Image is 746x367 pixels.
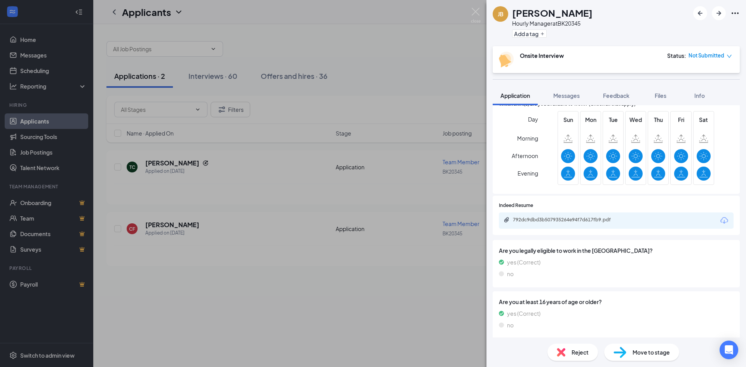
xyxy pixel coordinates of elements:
[512,30,547,38] button: PlusAdd a tag
[714,9,723,18] svg: ArrowRight
[712,6,726,20] button: ArrowRight
[720,341,738,359] div: Open Intercom Messenger
[518,166,538,180] span: Evening
[512,6,593,19] h1: [PERSON_NAME]
[629,115,643,124] span: Wed
[695,9,705,18] svg: ArrowLeftNew
[667,52,686,59] div: Status :
[520,52,564,59] b: Onsite Interview
[603,92,629,99] span: Feedback
[674,115,688,124] span: Fri
[720,216,729,225] svg: Download
[507,321,514,329] span: no
[540,31,545,36] svg: Plus
[499,202,533,209] span: Indeed Resume
[655,92,666,99] span: Files
[512,19,593,27] div: Hourly Manager at BK20345
[697,115,711,124] span: Sat
[528,115,538,123] span: Day
[572,348,589,357] span: Reject
[517,131,538,145] span: Morning
[507,309,540,318] span: yes (Correct)
[499,297,734,306] span: Are you at least 16 years of age or older?
[693,6,707,20] button: ArrowLeftNew
[504,217,629,224] a: Paperclip792dc9dbd3b507935264e94f7d617fb9.pdf
[633,348,670,357] span: Move to stage
[561,115,575,124] span: Sun
[553,92,580,99] span: Messages
[688,52,724,59] span: Not Submitted
[606,115,620,124] span: Tue
[730,9,740,18] svg: Ellipses
[498,10,504,18] div: JB
[507,270,514,278] span: no
[512,149,538,163] span: Afternoon
[507,258,540,266] span: yes (Correct)
[499,246,734,255] span: Are you legally eligible to work in the [GEOGRAPHIC_DATA]?
[727,54,732,59] span: down
[651,115,665,124] span: Thu
[584,115,598,124] span: Mon
[504,217,510,223] svg: Paperclip
[500,92,530,99] span: Application
[694,92,705,99] span: Info
[513,217,622,223] div: 792dc9dbd3b507935264e94f7d617fb9.pdf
